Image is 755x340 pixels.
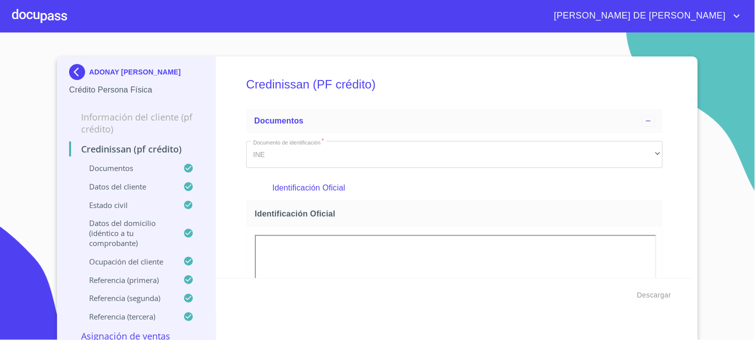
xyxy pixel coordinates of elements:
div: ADONAY [PERSON_NAME] [69,64,204,84]
p: Información del cliente (PF crédito) [69,111,204,135]
h5: Credinissan (PF crédito) [246,64,663,105]
p: Identificación Oficial [272,182,636,194]
p: Referencia (tercera) [69,311,183,321]
p: Documentos [69,163,183,173]
p: Crédito Persona Física [69,84,204,96]
span: Descargar [637,289,671,301]
span: Identificación Oficial [255,208,658,219]
p: ADONAY [PERSON_NAME] [89,68,181,76]
p: Credinissan (PF crédito) [69,143,204,155]
p: Datos del domicilio (idéntico a tu comprobante) [69,218,183,248]
div: INE [246,141,663,168]
span: Documentos [254,116,303,125]
div: Documentos [246,109,663,133]
span: [PERSON_NAME] DE [PERSON_NAME] [547,8,731,24]
p: Ocupación del Cliente [69,256,183,266]
button: account of current user [547,8,743,24]
p: Referencia (primera) [69,275,183,285]
p: Estado Civil [69,200,183,210]
p: Datos del cliente [69,181,183,191]
p: Referencia (segunda) [69,293,183,303]
img: Docupass spot blue [69,64,89,80]
button: Descargar [633,286,675,304]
